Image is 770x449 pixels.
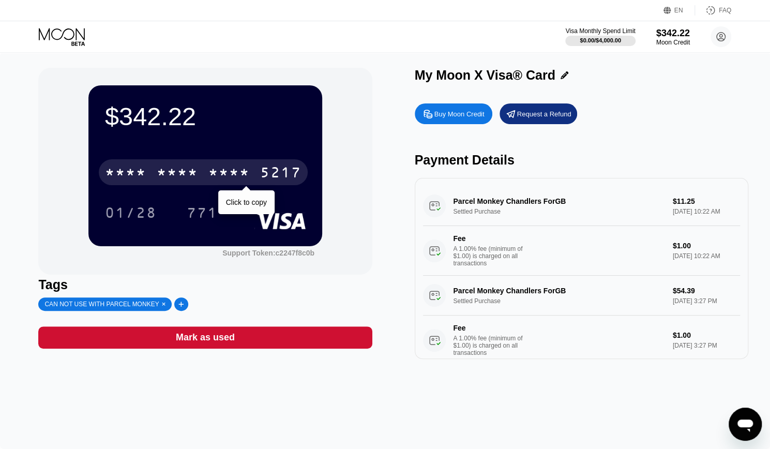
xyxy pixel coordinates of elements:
div: Request a Refund [517,110,571,118]
div: 771 [187,206,218,222]
div: 771 [179,200,225,226]
div: $342.22Moon Credit [656,28,690,46]
div: Moon Credit [656,39,690,46]
div: Tags [38,277,372,292]
div: FeeA 1.00% fee (minimum of $1.00) is charged on all transactions$1.00[DATE] 10:22 AM [423,226,740,276]
div: $342.22 [656,28,690,39]
div: FAQ [719,7,731,14]
div: CAN NOT USE WITH PARCEL MONKEY [44,301,159,308]
div: A 1.00% fee (minimum of $1.00) is charged on all transactions [454,245,531,267]
div: My Moon X Visa® Card [415,68,555,83]
div: FeeA 1.00% fee (minimum of $1.00) is charged on all transactions$1.00[DATE] 3:27 PM [423,316,740,365]
div: Mark as used [176,332,235,343]
div: [DATE] 10:22 AM [673,252,740,260]
div: Click to copy [226,198,267,206]
div: $1.00 [673,242,740,250]
div: Support Token:c2247f8c0b [222,249,314,257]
div: Fee [454,234,526,243]
div: $0.00 / $4,000.00 [580,37,621,43]
div: Request a Refund [500,103,577,124]
div: 01/28 [97,200,164,226]
div: FAQ [695,5,731,16]
div: Buy Moon Credit [434,110,485,118]
div: EN [674,7,683,14]
div: Buy Moon Credit [415,103,492,124]
div: Support Token: c2247f8c0b [222,249,314,257]
iframe: Button to launch messaging window [729,408,762,441]
div: A 1.00% fee (minimum of $1.00) is charged on all transactions [454,335,531,356]
div: $342.22 [105,102,306,131]
div: 01/28 [105,206,157,222]
div: $1.00 [673,331,740,339]
div: Payment Details [415,153,748,168]
div: Mark as used [38,326,372,349]
div: [DATE] 3:27 PM [673,342,740,349]
div: Fee [454,324,526,332]
div: Visa Monthly Spend Limit [565,27,635,35]
div: EN [663,5,695,16]
div: 5217 [260,166,301,182]
div: Visa Monthly Spend Limit$0.00/$4,000.00 [565,27,635,46]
